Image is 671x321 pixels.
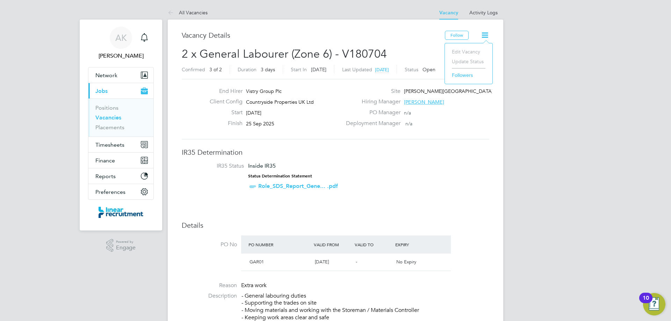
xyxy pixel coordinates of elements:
[116,239,136,245] span: Powered by
[342,120,401,127] label: Deployment Manager
[95,88,108,94] span: Jobs
[405,121,412,127] span: n/a
[445,31,469,40] button: Follow
[88,67,153,83] button: Network
[182,47,387,61] span: 2 x General Labourer (Zone 6) - V180704
[250,259,264,265] span: GAR01
[88,27,154,60] a: AK[PERSON_NAME]
[88,99,153,137] div: Jobs
[106,239,136,252] a: Powered byEngage
[246,99,314,105] span: Countryside Properties UK Ltd
[88,83,153,99] button: Jobs
[95,173,116,180] span: Reports
[95,72,117,79] span: Network
[315,259,329,265] span: [DATE]
[88,184,153,199] button: Preferences
[182,66,205,73] label: Confirmed
[204,120,243,127] label: Finish
[342,109,401,116] label: PO Manager
[182,292,237,300] label: Description
[88,168,153,184] button: Reports
[469,9,498,16] a: Activity Logs
[448,57,489,66] li: Update Status
[182,221,489,230] h3: Details
[182,282,237,289] label: Reason
[404,88,548,94] span: [PERSON_NAME][GEOGRAPHIC_DATA] / [GEOGRAPHIC_DATA]
[248,174,312,178] strong: Status Determination Statement
[356,259,357,265] span: -
[88,153,153,168] button: Finance
[88,137,153,152] button: Timesheets
[95,189,125,195] span: Preferences
[241,282,267,289] span: Extra work
[246,88,282,94] span: Vistry Group Plc
[404,99,444,105] span: [PERSON_NAME]
[248,162,276,169] span: Inside IR35
[643,298,649,307] div: 10
[182,148,489,157] h3: IR35 Determination
[643,293,665,315] button: Open Resource Center, 10 new notifications
[396,259,416,265] span: No Expiry
[95,114,121,121] a: Vacancies
[116,245,136,251] span: Engage
[238,66,257,73] label: Duration
[353,238,394,251] div: Valid To
[209,66,222,73] span: 3 of 2
[258,183,338,189] a: Role_SDS_Report_Gene... .pdf
[247,238,312,251] div: PO Number
[448,70,489,80] li: Followers
[375,67,389,73] span: [DATE]
[182,31,445,40] h3: Vacancy Details
[246,110,261,116] span: [DATE]
[312,238,353,251] div: Valid From
[448,47,489,57] li: Edit Vacancy
[405,66,418,73] label: Status
[95,104,118,111] a: Positions
[439,10,458,16] a: Vacancy
[261,66,275,73] span: 3 days
[394,238,434,251] div: Expiry
[342,66,372,73] label: Last Updated
[95,141,124,148] span: Timesheets
[204,98,243,105] label: Client Config
[95,124,124,131] a: Placements
[291,66,307,73] label: Start In
[204,88,243,95] label: End Hirer
[99,207,143,218] img: linearrecruitment-logo-retina.png
[342,88,401,95] label: Site
[423,66,435,73] span: Open
[182,241,237,248] label: PO No
[189,162,244,170] label: IR35 Status
[168,9,208,16] a: All Vacancies
[246,121,274,127] span: 25 Sep 2025
[204,109,243,116] label: Start
[88,207,154,218] a: Go to home page
[80,20,162,231] nav: Main navigation
[404,110,411,116] span: n/a
[95,157,115,164] span: Finance
[115,33,127,42] span: AK
[342,98,401,105] label: Hiring Manager
[311,66,326,73] span: [DATE]
[88,52,154,60] span: Ashley Kelly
